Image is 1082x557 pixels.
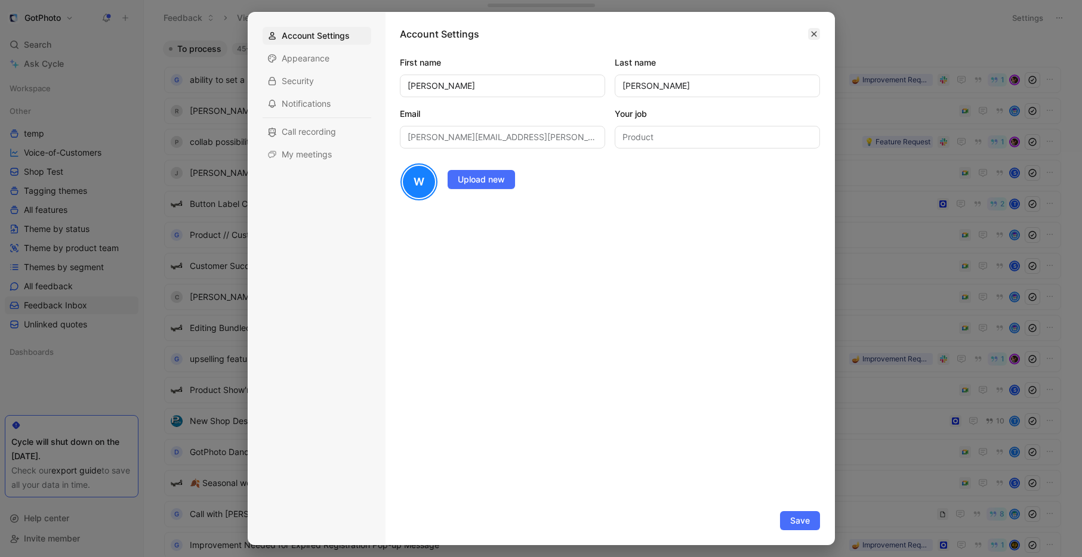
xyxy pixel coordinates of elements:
[400,107,605,121] label: Email
[780,511,820,530] button: Save
[282,98,331,110] span: Notifications
[282,75,314,87] span: Security
[400,55,605,70] label: First name
[615,107,820,121] label: Your job
[263,27,371,45] div: Account Settings
[263,95,371,113] div: Notifications
[400,27,479,41] h1: Account Settings
[448,170,515,189] button: Upload new
[263,123,371,141] div: Call recording
[282,30,350,42] span: Account Settings
[263,49,371,67] div: Appearance
[615,55,820,70] label: Last name
[402,165,436,199] div: W
[263,72,371,90] div: Security
[263,146,371,163] div: My meetings
[282,52,329,64] span: Appearance
[790,513,810,528] span: Save
[282,148,332,160] span: My meetings
[282,126,336,138] span: Call recording
[458,172,505,187] span: Upload new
